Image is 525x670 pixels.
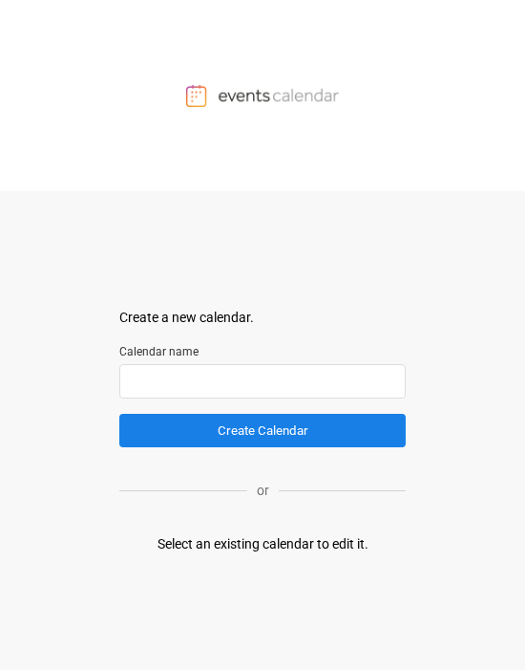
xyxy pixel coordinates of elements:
label: Calendar name [119,343,406,360]
p: or [247,481,279,501]
div: Create a new calendar. [119,308,406,328]
div: Select an existing calendar to edit it. [157,534,368,554]
button: Create Calendar [119,414,406,447]
img: Events Calendar [186,84,339,107]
